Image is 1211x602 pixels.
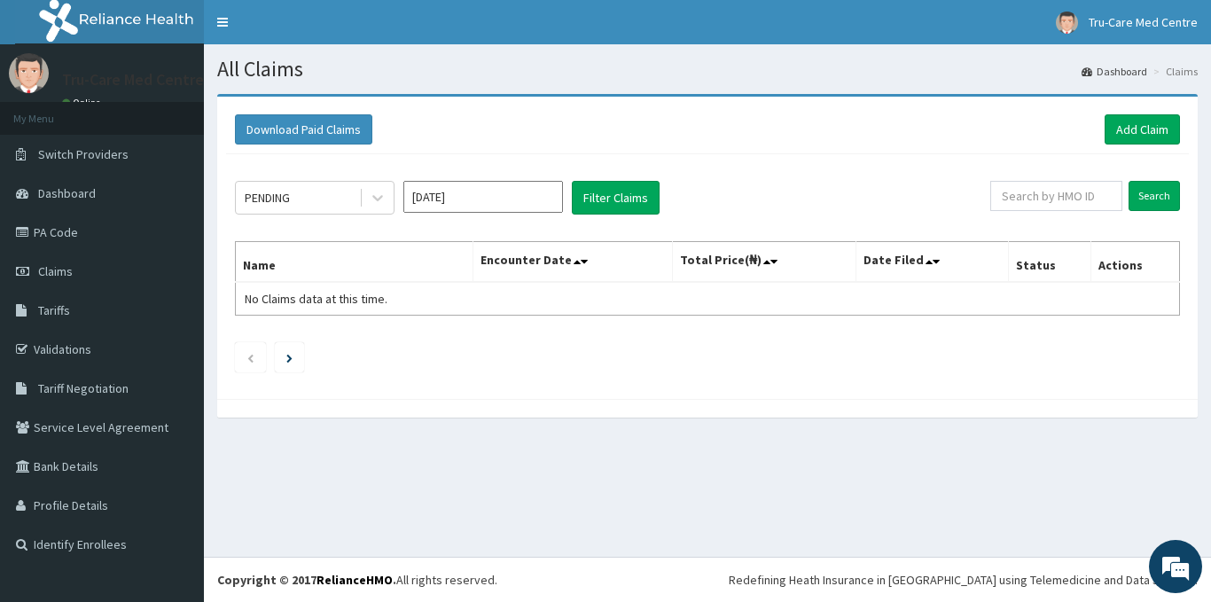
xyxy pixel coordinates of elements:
input: Search [1129,181,1180,211]
footer: All rights reserved. [204,557,1211,602]
span: Claims [38,263,73,279]
span: Tariffs [38,302,70,318]
div: Redefining Heath Insurance in [GEOGRAPHIC_DATA] using Telemedicine and Data Science! [729,571,1198,589]
input: Search by HMO ID [990,181,1122,211]
span: No Claims data at this time. [245,291,387,307]
span: Dashboard [38,185,96,201]
a: Previous page [246,349,254,365]
div: PENDING [245,189,290,207]
th: Status [1009,242,1091,283]
li: Claims [1149,64,1198,79]
strong: Copyright © 2017 . [217,572,396,588]
span: Switch Providers [38,146,129,162]
th: Actions [1090,242,1179,283]
th: Encounter Date [473,242,672,283]
a: Online [62,97,105,109]
a: RelianceHMO [316,572,393,588]
th: Name [236,242,473,283]
img: User Image [9,53,49,93]
p: Tru-Care Med Centre [62,72,204,88]
th: Date Filed [856,242,1009,283]
img: User Image [1056,12,1078,34]
input: Select Month and Year [403,181,563,213]
button: Download Paid Claims [235,114,372,145]
th: Total Price(₦) [672,242,856,283]
a: Next page [286,349,293,365]
span: Tru-Care Med Centre [1089,14,1198,30]
span: Tariff Negotiation [38,380,129,396]
a: Add Claim [1105,114,1180,145]
h1: All Claims [217,58,1198,81]
button: Filter Claims [572,181,660,215]
a: Dashboard [1082,64,1147,79]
